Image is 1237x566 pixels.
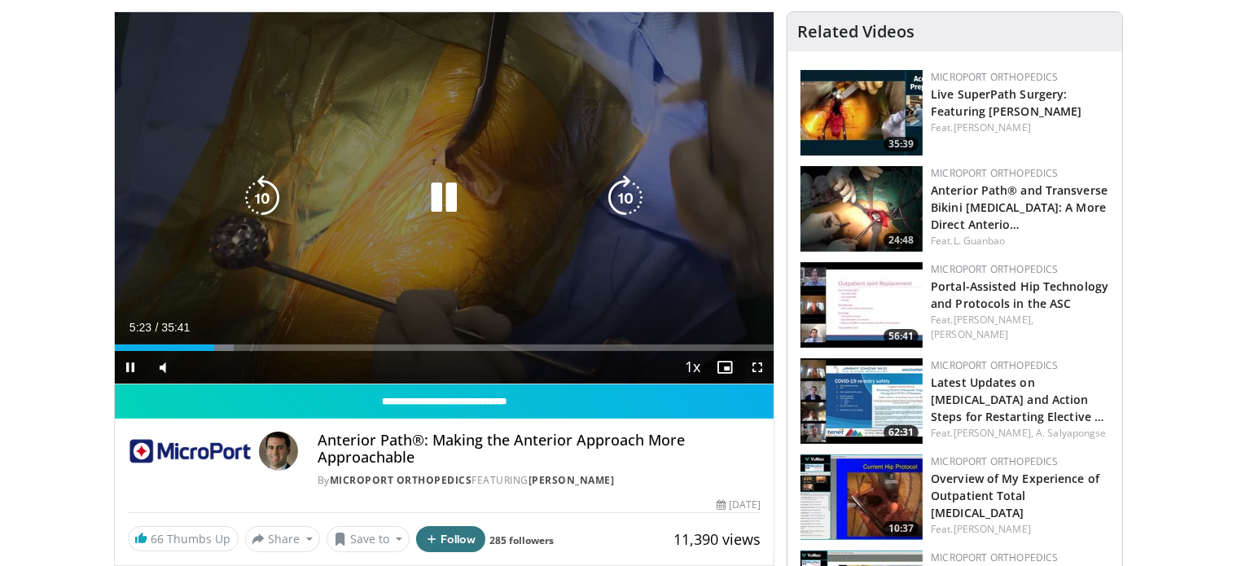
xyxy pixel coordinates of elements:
[931,86,1081,119] a: Live SuperPath Surgery: Featuring [PERSON_NAME]
[115,344,774,351] div: Progress Bar
[801,70,923,156] img: b1597ee7-cf41-4585-b267-0e78d19b3be0.150x105_q85_crop-smart_upscale.jpg
[259,432,298,471] img: Avatar
[884,329,919,344] span: 56:41
[954,313,1033,327] a: [PERSON_NAME],
[741,351,774,384] button: Fullscreen
[884,521,919,536] span: 10:37
[489,533,554,547] a: 285 followers
[931,313,1109,342] div: Feat.
[318,432,761,467] h4: Anterior Path®: Making the Anterior Approach More Approachable
[129,321,151,334] span: 5:23
[931,454,1059,468] a: MicroPort Orthopedics
[801,358,923,444] img: 75e32c17-26c8-4605-836e-b64fa3314462.150x105_q85_crop-smart_upscale.jpg
[327,526,410,552] button: Save to
[416,526,486,552] button: Follow
[801,166,923,252] img: 6a3a5807-3bfc-4894-8777-c6b6b4e9d375.150x105_q85_crop-smart_upscale.jpg
[529,473,615,487] a: [PERSON_NAME]
[931,262,1059,276] a: MicroPort Orthopedics
[954,426,1033,440] a: [PERSON_NAME],
[708,351,741,384] button: Enable picture-in-picture mode
[147,351,180,384] button: Mute
[161,321,190,334] span: 35:41
[931,551,1059,564] a: MicroPort Orthopedics
[931,182,1108,232] a: Anterior Path® and Transverse Bikini [MEDICAL_DATA]: A More Direct Anterio…
[801,166,923,252] a: 24:48
[931,279,1108,311] a: Portal-Assisted Hip Technology and Protocols in the ASC
[801,454,923,540] img: 74f60b56-84a1-449e-aca2-e1dfe487c11c.150x105_q85_crop-smart_upscale.jpg
[884,425,919,440] span: 62:31
[954,522,1031,536] a: [PERSON_NAME]
[797,22,915,42] h4: Related Videos
[330,473,472,487] a: MicroPort Orthopedics
[801,262,923,348] img: 7c3fea80-3997-4312-804b-1a0d01591874.150x105_q85_crop-smart_upscale.jpg
[128,432,252,471] img: MicroPort Orthopedics
[931,471,1099,520] a: Overview of My Experience of Outpatient Total [MEDICAL_DATA]
[801,262,923,348] a: 56:41
[676,351,708,384] button: Playback Rate
[115,12,774,384] video-js: Video Player
[156,321,159,334] span: /
[318,473,761,488] div: By FEATURING
[931,234,1109,248] div: Feat.
[954,121,1031,134] a: [PERSON_NAME]
[717,498,761,512] div: [DATE]
[931,70,1059,84] a: MicroPort Orthopedics
[128,526,239,551] a: 66 Thumbs Up
[801,454,923,540] a: 10:37
[151,531,164,546] span: 66
[931,166,1059,180] a: MicroPort Orthopedics
[931,327,1008,341] a: [PERSON_NAME]
[801,358,923,444] a: 62:31
[931,358,1059,372] a: MicroPort Orthopedics
[931,426,1109,441] div: Feat.
[931,522,1109,537] div: Feat.
[931,121,1109,135] div: Feat.
[954,234,1006,248] a: L. Guanbao
[801,70,923,156] a: 35:39
[245,526,321,552] button: Share
[673,529,761,549] span: 11,390 views
[884,233,919,248] span: 24:48
[115,351,147,384] button: Pause
[884,137,919,151] span: 35:39
[931,375,1104,424] a: Latest Updates on [MEDICAL_DATA] and Action Steps for Restarting Elective …
[1036,426,1106,440] a: A. Salyapongse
